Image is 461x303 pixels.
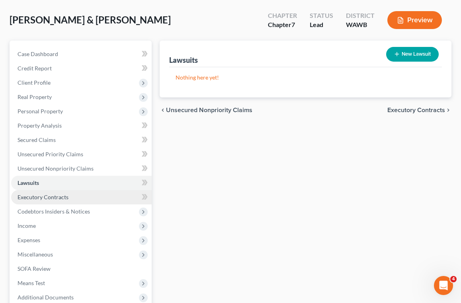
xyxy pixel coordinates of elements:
iframe: Intercom live chat [434,276,453,295]
button: New Lawsuit [386,47,439,62]
a: Property Analysis [11,118,152,133]
a: Case Dashboard [11,47,152,61]
div: Lead [310,20,333,29]
span: Unsecured Nonpriority Claims [166,107,252,113]
span: 7 [291,21,295,28]
span: Codebtors Insiders & Notices [18,208,90,215]
a: SOFA Review [11,262,152,276]
span: Lawsuits [18,179,39,186]
button: Executory Contracts chevron_right [387,107,451,113]
span: 4 [450,276,457,282]
span: Unsecured Nonpriority Claims [18,165,94,172]
span: SOFA Review [18,265,51,272]
div: Lawsuits [169,55,198,65]
button: Preview [387,11,442,29]
div: Chapter [268,20,297,29]
span: Executory Contracts [18,194,68,200]
button: chevron_left Unsecured Nonpriority Claims [160,107,252,113]
div: Status [310,11,333,20]
i: chevron_right [445,107,451,113]
i: chevron_left [160,107,166,113]
a: Unsecured Nonpriority Claims [11,161,152,176]
div: WAWB [346,20,375,29]
span: Client Profile [18,79,51,86]
a: Executory Contracts [11,190,152,204]
span: Expenses [18,237,40,243]
p: Nothing here yet! [176,74,436,82]
span: Property Analysis [18,122,62,129]
span: Secured Claims [18,136,56,143]
span: Additional Documents [18,294,74,301]
a: Lawsuits [11,176,152,190]
span: Case Dashboard [18,50,58,57]
div: District [346,11,375,20]
span: Credit Report [18,65,52,72]
span: Miscellaneous [18,251,53,258]
span: [PERSON_NAME] & [PERSON_NAME] [10,14,171,25]
a: Secured Claims [11,133,152,147]
span: Unsecured Priority Claims [18,151,83,157]
span: Means Test [18,280,45,286]
div: Chapter [268,11,297,20]
span: Personal Property [18,108,63,115]
span: Income [18,222,36,229]
span: Executory Contracts [387,107,445,113]
a: Unsecured Priority Claims [11,147,152,161]
span: Real Property [18,93,52,100]
a: Credit Report [11,61,152,76]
